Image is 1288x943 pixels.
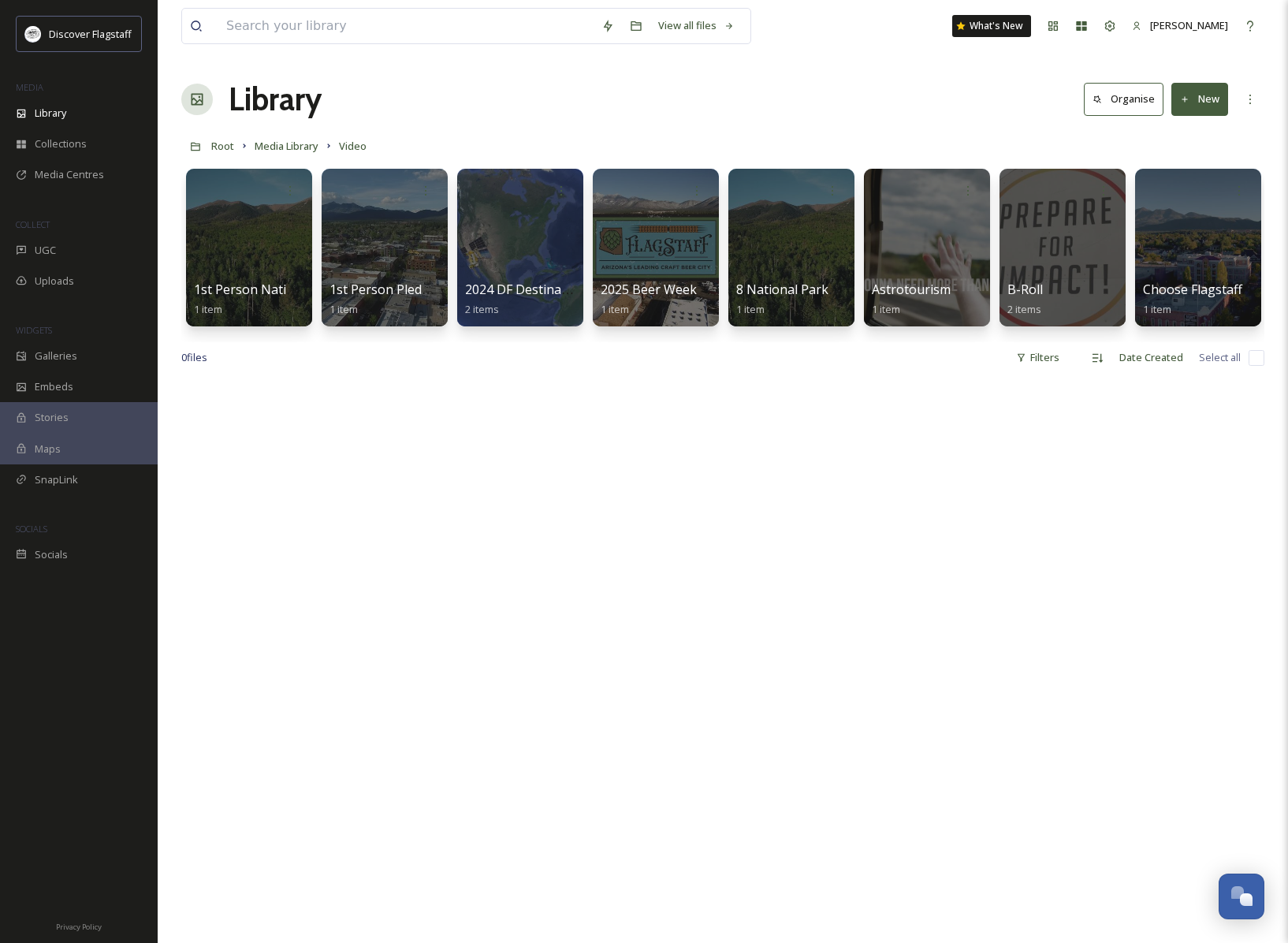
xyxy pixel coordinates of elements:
[211,136,234,155] a: Root
[16,81,43,93] span: MEDIA
[465,302,499,316] span: 2 items
[872,302,900,316] span: 1 item
[1143,281,1242,298] span: Choose Flagstaff
[255,136,318,155] a: Media Library
[339,136,367,155] a: Video
[1111,342,1191,373] div: Date Created
[1007,282,1043,316] a: B-Roll2 items
[35,106,66,121] span: Library
[35,547,68,562] span: Socials
[35,136,87,151] span: Collections
[329,302,358,316] span: 1 item
[194,282,406,316] a: 1st Person National Parks No Snow1 item
[1008,342,1067,373] div: Filters
[952,15,1031,37] a: What's New
[16,324,52,336] span: WIDGETS
[35,274,74,289] span: Uploads
[56,922,102,932] span: Privacy Policy
[35,379,73,394] span: Embeds
[35,472,78,487] span: SnapLink
[56,916,102,935] a: Privacy Policy
[35,442,61,457] span: Maps
[229,76,322,123] a: Library
[1171,83,1228,115] button: New
[16,523,47,535] span: SOCIALS
[255,139,318,153] span: Media Library
[49,27,132,41] span: Discover Flagstaff
[194,302,222,316] span: 1 item
[211,139,234,153] span: Root
[1084,83,1163,115] button: Organise
[601,282,697,316] a: 2025 Beer Week1 item
[601,281,697,298] span: 2025 Beer Week
[194,281,406,298] span: 1st Person National Parks No Snow
[1219,874,1264,919] button: Open Chat
[1143,282,1242,316] a: Choose Flagstaff1 item
[872,282,951,316] a: Astrotourism1 item
[329,281,519,298] span: 1st Person Pledge Wild no Snow
[25,26,41,42] img: Untitled%20design%20(1).png
[35,410,69,425] span: Stories
[1124,10,1236,41] a: [PERSON_NAME]
[736,302,765,316] span: 1 item
[736,281,936,298] span: 8 National Parks and Monuments
[16,218,50,230] span: COLLECT
[181,350,207,365] span: 0 file s
[872,281,951,298] span: Astrotourism
[1143,302,1171,316] span: 1 item
[601,302,629,316] span: 1 item
[650,10,743,41] a: View all files
[1084,83,1171,115] a: Organise
[35,167,104,182] span: Media Centres
[1199,350,1241,365] span: Select all
[1150,18,1228,32] span: [PERSON_NAME]
[736,282,936,316] a: 8 National Parks and Monuments1 item
[218,9,594,43] input: Search your library
[465,282,622,316] a: 2024 DF Destination VIdeo2 items
[35,243,56,258] span: UGC
[1007,302,1041,316] span: 2 items
[1007,281,1043,298] span: B-Roll
[35,348,77,363] span: Galleries
[339,139,367,153] span: Video
[465,281,622,298] span: 2024 DF Destination VIdeo
[329,282,519,316] a: 1st Person Pledge Wild no Snow1 item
